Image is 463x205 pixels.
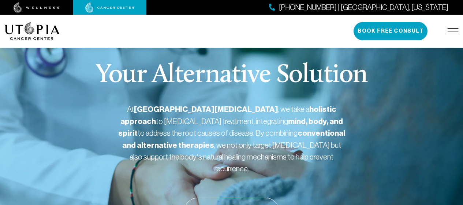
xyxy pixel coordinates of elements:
img: icon-hamburger [448,28,459,34]
img: wellness [14,3,60,13]
strong: holistic approach [120,105,336,126]
strong: [GEOGRAPHIC_DATA][MEDICAL_DATA] [134,105,278,114]
strong: conventional and alternative therapies [122,128,345,150]
span: [PHONE_NUMBER] | [GEOGRAPHIC_DATA], [US_STATE] [279,2,448,13]
p: Your Alternative Solution [96,62,367,89]
img: cancer center [85,3,134,13]
button: Book Free Consult [354,22,427,40]
img: logo [4,22,60,40]
a: [PHONE_NUMBER] | [GEOGRAPHIC_DATA], [US_STATE] [269,2,448,13]
p: At , we take a to [MEDICAL_DATA] treatment, integrating to address the root causes of disease. By... [118,103,345,174]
